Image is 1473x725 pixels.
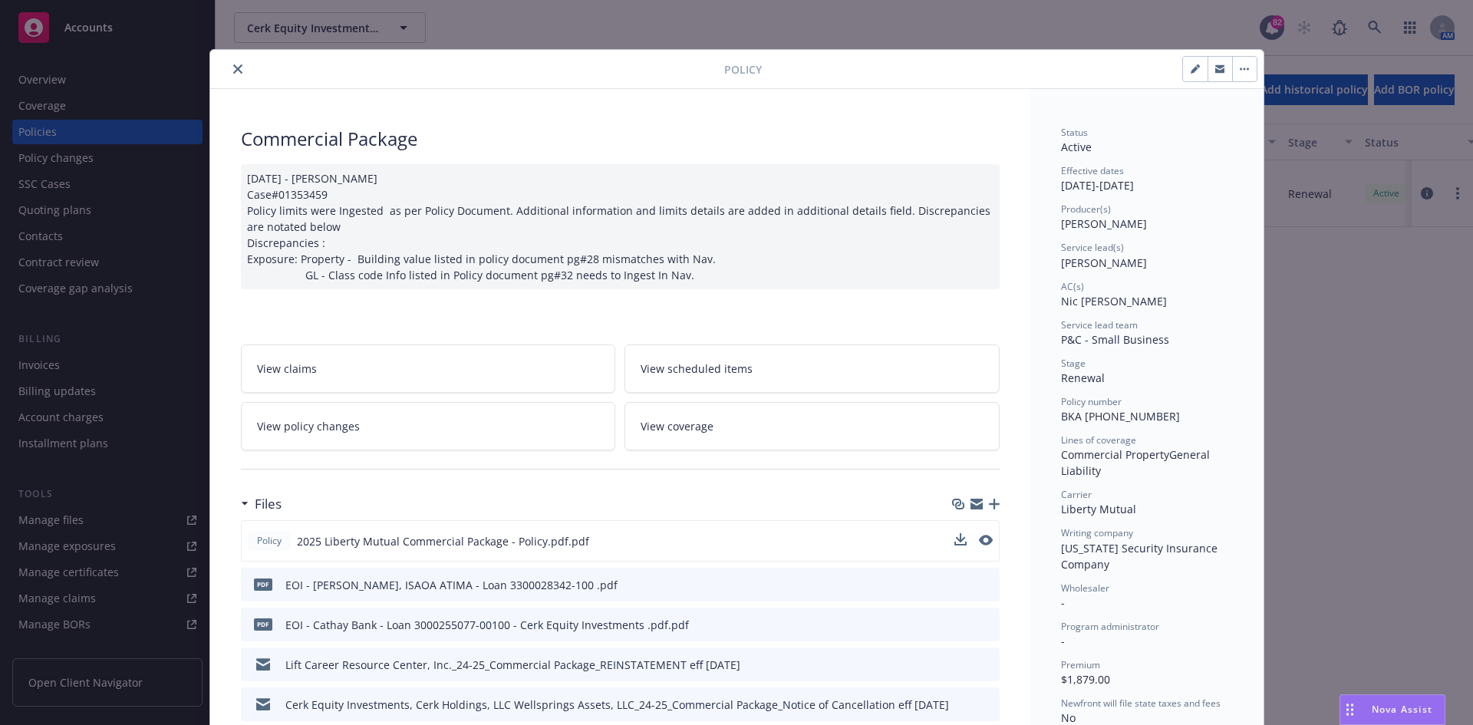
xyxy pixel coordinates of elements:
[1061,203,1111,216] span: Producer(s)
[254,618,272,630] span: pdf
[724,61,762,77] span: Policy
[980,577,994,593] button: preview file
[980,657,994,673] button: preview file
[257,418,360,434] span: View policy changes
[241,126,1000,152] div: Commercial Package
[1061,447,1169,462] span: Commercial Property
[241,164,1000,289] div: [DATE] - [PERSON_NAME] Case#01353459 Policy limits were Ingested as per Policy Document. Addition...
[1061,409,1180,423] span: BKA [PHONE_NUMBER]
[979,533,993,549] button: preview file
[254,534,285,548] span: Policy
[979,535,993,545] button: preview file
[1061,697,1221,710] span: Newfront will file state taxes and fees
[980,697,994,713] button: preview file
[1061,318,1138,331] span: Service lead team
[954,533,967,549] button: download file
[955,617,967,633] button: download file
[241,494,282,514] div: Files
[955,577,967,593] button: download file
[285,697,949,713] div: Cerk Equity Investments, Cerk Holdings, LLC Wellsprings Assets, LLC_24-25_Commercial Package_Noti...
[1061,332,1169,347] span: P&C - Small Business
[641,418,713,434] span: View coverage
[955,657,967,673] button: download file
[624,344,1000,393] a: View scheduled items
[1061,658,1100,671] span: Premium
[1061,395,1122,408] span: Policy number
[1061,164,1233,193] div: [DATE] - [DATE]
[1340,695,1359,724] div: Drag to move
[1061,241,1124,254] span: Service lead(s)
[1061,672,1110,687] span: $1,879.00
[1061,634,1065,648] span: -
[1061,140,1092,154] span: Active
[641,361,753,377] span: View scheduled items
[257,361,317,377] span: View claims
[1061,526,1133,539] span: Writing company
[1061,502,1136,516] span: Liberty Mutual
[1061,447,1213,478] span: General Liability
[254,578,272,590] span: pdf
[1372,703,1432,716] span: Nova Assist
[1061,280,1084,293] span: AC(s)
[1061,164,1124,177] span: Effective dates
[1061,294,1167,308] span: Nic [PERSON_NAME]
[1061,620,1159,633] span: Program administrator
[1061,595,1065,610] span: -
[241,402,616,450] a: View policy changes
[1061,582,1109,595] span: Wholesaler
[1061,357,1086,370] span: Stage
[954,533,967,545] button: download file
[255,494,282,514] h3: Files
[980,617,994,633] button: preview file
[229,60,247,78] button: close
[285,577,618,593] div: EOI - [PERSON_NAME], ISAOA ATIMA - Loan 3300028342-100 .pdf
[1340,694,1445,725] button: Nova Assist
[955,697,967,713] button: download file
[285,617,689,633] div: EOI - Cathay Bank - Loan 3000255077-00100 - Cerk Equity Investments .pdf.pdf
[1061,433,1136,447] span: Lines of coverage
[1061,255,1147,270] span: [PERSON_NAME]
[285,657,740,673] div: Lift Career Resource Center, Inc._24-25_Commercial Package_REINSTATEMENT eff [DATE]
[624,402,1000,450] a: View coverage
[1061,126,1088,139] span: Status
[297,533,589,549] span: 2025 Liberty Mutual Commercial Package - Policy.pdf.pdf
[1061,541,1221,572] span: [US_STATE] Security Insurance Company
[241,344,616,393] a: View claims
[1061,371,1105,385] span: Renewal
[1061,488,1092,501] span: Carrier
[1061,216,1147,231] span: [PERSON_NAME]
[1061,710,1076,725] span: No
